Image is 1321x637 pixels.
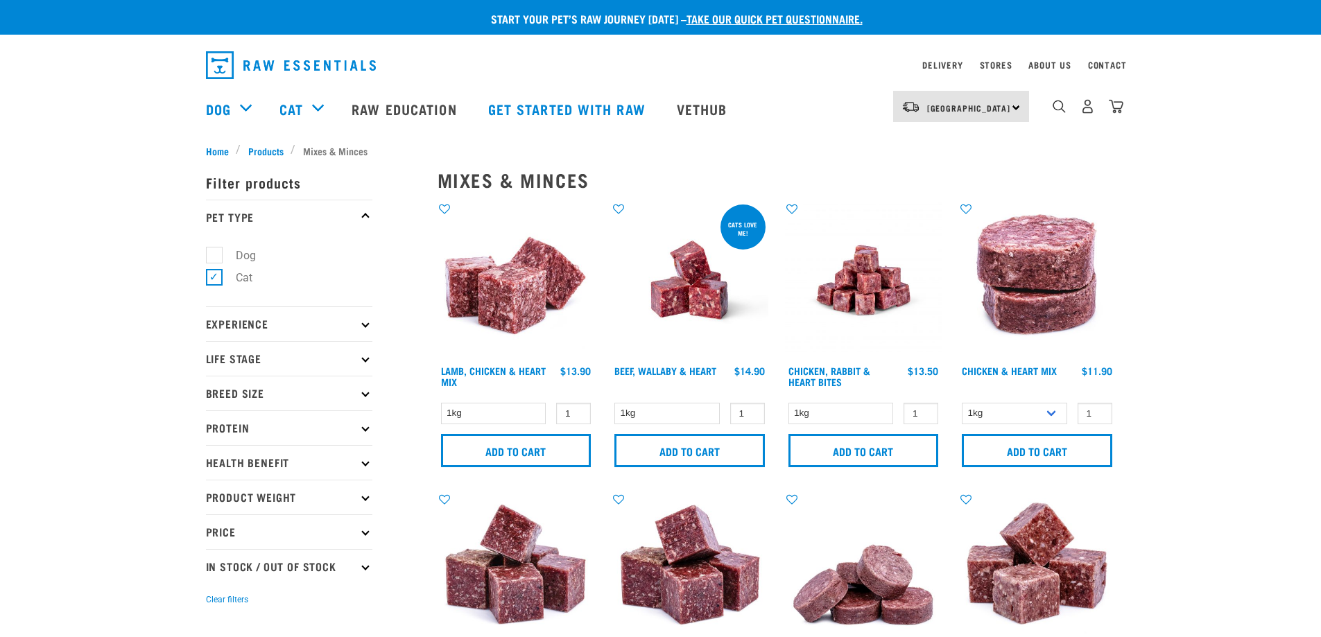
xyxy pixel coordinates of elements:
input: 1 [1078,403,1112,424]
p: Filter products [206,165,372,200]
span: [GEOGRAPHIC_DATA] [927,105,1011,110]
a: Products [241,143,291,158]
a: Dog [206,98,231,119]
input: Add to cart [788,434,939,467]
img: user.png [1080,99,1095,114]
a: Contact [1088,62,1127,67]
span: Products [248,143,284,158]
p: Life Stage [206,341,372,376]
nav: breadcrumbs [206,143,1116,158]
a: Delivery [922,62,962,67]
a: Stores [980,62,1012,67]
img: Chicken and Heart Medallions [958,202,1116,359]
input: 1 [556,403,591,424]
p: Price [206,514,372,549]
img: Chicken Rabbit Heart 1609 [785,202,942,359]
div: $13.90 [560,365,591,376]
p: Pet Type [206,200,372,234]
span: Home [206,143,229,158]
input: Add to cart [614,434,765,467]
a: About Us [1028,62,1071,67]
div: $11.90 [1082,365,1112,376]
a: Vethub [663,81,745,137]
img: home-icon@2x.png [1109,99,1123,114]
input: Add to cart [441,434,592,467]
p: Experience [206,306,372,341]
a: Home [206,143,236,158]
img: Raw Essentials 2024 July2572 Beef Wallaby Heart [611,202,768,359]
input: 1 [904,403,938,424]
input: 1 [730,403,765,424]
button: Clear filters [206,593,248,606]
img: Raw Essentials Logo [206,51,376,79]
nav: dropdown navigation [195,46,1127,85]
label: Cat [214,269,258,286]
img: van-moving.png [901,101,920,113]
a: Cat [279,98,303,119]
a: Beef, Wallaby & Heart [614,368,716,373]
img: home-icon-1@2x.png [1053,100,1066,113]
label: Dog [214,247,261,264]
p: Product Weight [206,480,372,514]
div: $13.50 [908,365,938,376]
p: Health Benefit [206,445,372,480]
input: Add to cart [962,434,1112,467]
a: Get started with Raw [474,81,663,137]
p: In Stock / Out Of Stock [206,549,372,584]
div: $14.90 [734,365,765,376]
a: Lamb, Chicken & Heart Mix [441,368,546,384]
a: Raw Education [338,81,474,137]
h2: Mixes & Minces [438,169,1116,191]
p: Protein [206,410,372,445]
a: Chicken, Rabbit & Heart Bites [788,368,870,384]
p: Breed Size [206,376,372,410]
a: Chicken & Heart Mix [962,368,1057,373]
a: take our quick pet questionnaire. [687,15,863,21]
div: Cats love me! [720,214,766,243]
img: 1124 Lamb Chicken Heart Mix 01 [438,202,595,359]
